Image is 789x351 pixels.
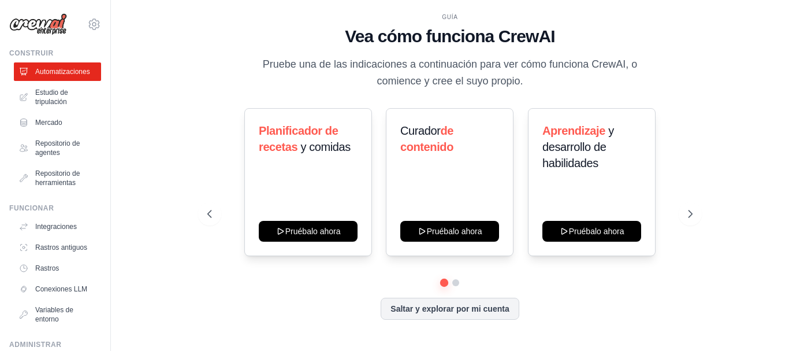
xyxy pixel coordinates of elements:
[35,169,80,187] font: Repositorio de herramientas
[390,304,509,313] font: Saltar y explorar por mi cuenta
[9,13,67,35] img: Logo
[14,113,101,132] a: Mercado
[259,124,338,153] font: Planificador de recetas
[381,298,519,320] button: Saltar y explorar por mi cuenta
[35,119,62,127] font: Mercado
[14,259,101,278] a: Rastros
[9,341,62,349] font: Administrar
[345,27,555,46] font: Vea cómo funciona CrewAI
[14,301,101,328] a: Variables de entorno
[300,141,350,153] font: y comidas
[259,221,358,242] button: Pruébalo ahora
[542,124,605,137] font: Aprendizaje
[731,295,789,351] iframe: Widget de chat
[9,204,54,212] font: Funcionar
[14,62,101,81] a: Automatizaciones
[400,221,499,242] button: Pruébalo ahora
[35,68,90,76] font: Automatizaciones
[35,88,68,106] font: Estudio de tripulación
[35,223,77,231] font: Integraciones
[263,58,637,87] font: Pruebe una de las indicaciones a continuación para ver cómo funciona CrewAI, o comience y cree el...
[35,243,87,252] font: Rastros antiguos
[14,83,101,111] a: Estudio de tripulación
[35,264,59,272] font: Rastros
[14,134,101,162] a: Repositorio de agentes
[14,164,101,192] a: Repositorio de herramientas
[442,14,458,20] font: GUÍA
[14,217,101,236] a: Integraciones
[568,227,624,236] font: Pruébalo ahora
[14,238,101,257] a: Rastros antiguos
[400,124,440,137] font: Curador
[427,227,482,236] font: Pruébalo ahora
[35,285,87,293] font: Conexiones LLM
[35,306,73,323] font: Variables de entorno
[542,124,614,169] font: y desarrollo de habilidades
[542,221,641,242] button: Pruébalo ahora
[14,280,101,298] a: Conexiones LLM
[285,227,341,236] font: Pruébalo ahora
[35,139,80,157] font: Repositorio de agentes
[9,49,54,57] font: Construir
